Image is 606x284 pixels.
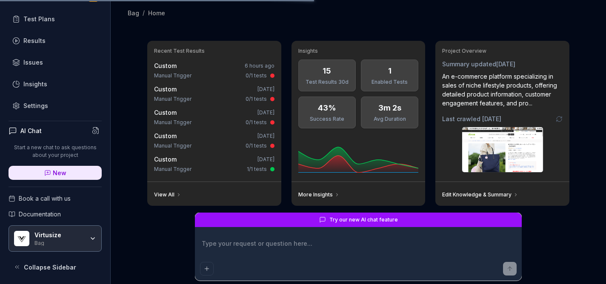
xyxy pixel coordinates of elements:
h3: Recent Test Results [154,48,274,54]
a: Book a call with us [9,194,102,203]
time: [DATE] [257,156,274,162]
span: Custom [154,132,177,139]
div: Issues [23,58,43,67]
time: [DATE] [257,133,274,139]
a: Custom[DATE]Manual Trigger1/1 tests [152,153,276,175]
div: Settings [23,101,48,110]
button: Add attachment [200,262,214,275]
time: [DATE] [257,86,274,92]
div: Manual Trigger [154,119,192,126]
p: Start a new chat to ask questions about your project [9,144,102,159]
a: Custom[DATE]Manual Trigger0/1 tests [152,83,276,105]
div: 1 [388,65,392,77]
div: 1/1 tests [247,165,267,173]
button: Virtusize LogoVirtusizeBag [9,225,102,252]
a: Custom[DATE]Manual Trigger0/1 tests [152,130,276,151]
span: Collapse Sidebar [24,263,76,272]
time: [DATE] [496,60,515,68]
div: Test Results 30d [304,78,350,86]
a: Results [9,32,102,49]
span: New [53,168,66,177]
div: Avg Duration [366,115,413,123]
div: 15 [323,65,331,77]
div: 0/1 tests [246,95,267,103]
div: Insights [23,80,47,88]
span: Try our new AI chat feature [329,216,398,224]
span: Custom [154,156,177,163]
a: Issues [9,54,102,71]
div: Bag [128,9,139,17]
div: Success Rate [304,115,350,123]
button: Collapse Sidebar [9,258,102,275]
span: Book a call with us [19,194,71,203]
time: [DATE] [257,109,274,116]
time: 6 hours ago [245,62,274,69]
div: Manual Trigger [154,95,192,103]
div: Test Plans [23,14,55,23]
div: Results [23,36,46,45]
div: Home [148,9,165,17]
h4: AI Chat [20,126,42,135]
span: Custom [154,85,177,93]
a: Insights [9,76,102,92]
div: Manual Trigger [154,142,192,150]
div: An e-commerce platform specializing in sales of niche lifestyle products, offering detailed produ... [442,72,563,108]
h3: Insights [298,48,419,54]
a: Custom6 hours agoManual Trigger0/1 tests [152,60,276,81]
a: Custom[DATE]Manual Trigger0/1 tests [152,106,276,128]
span: Custom [154,109,177,116]
div: Enabled Tests [366,78,413,86]
h3: Project Overview [442,48,563,54]
a: Edit Knowledge & Summary [442,191,518,198]
div: 3m 2s [378,102,401,114]
div: Manual Trigger [154,72,192,80]
span: Summary updated [442,60,496,68]
a: Go to crawling settings [556,116,563,122]
div: Virtusize [34,231,84,239]
div: Bag [34,239,84,246]
div: 0/1 tests [246,119,267,126]
img: Screenshot [462,127,543,172]
div: Manual Trigger [154,165,192,173]
span: Documentation [19,210,61,219]
div: 43% [318,102,336,114]
a: New [9,166,102,180]
div: 0/1 tests [246,72,267,80]
a: Test Plans [9,11,102,27]
a: More Insights [298,191,340,198]
a: Documentation [9,210,102,219]
a: Settings [9,97,102,114]
div: 0/1 tests [246,142,267,150]
a: View All [154,191,181,198]
span: Custom [154,62,177,69]
time: [DATE] [482,115,501,122]
img: Virtusize Logo [14,231,29,246]
div: / [143,9,145,17]
span: Last crawled [442,114,501,123]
